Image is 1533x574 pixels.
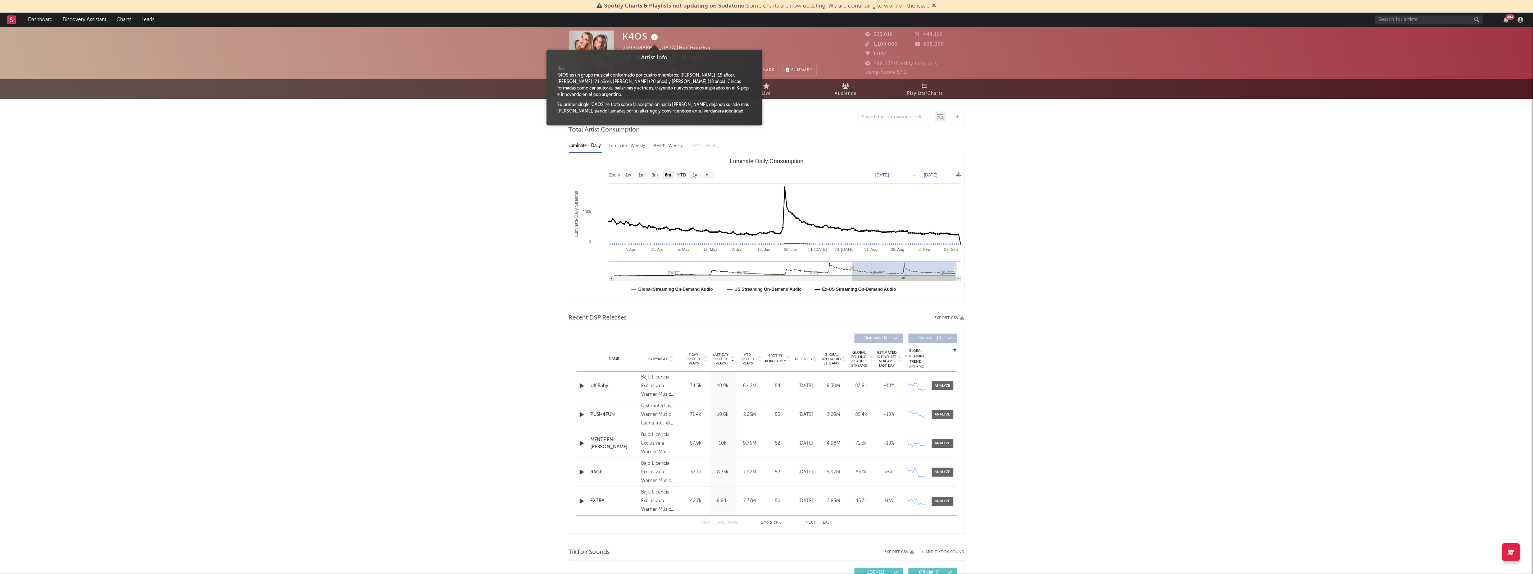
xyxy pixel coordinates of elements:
div: 83.8k [849,382,874,390]
text: All [706,173,710,178]
text: US Streaming On-Demand Audio [734,287,802,292]
button: + Add TikTok Sound [915,550,965,554]
div: Artist Info [552,54,757,62]
text: Global Streaming On-Demand Audio [638,287,713,292]
div: Distributed by Warner Music Latina Inc., © 2025 Grand Move Records Argentina S.A. [641,402,680,428]
div: Su primer single 'CAOS' se trata sobre la aceptación hacia [PERSON_NAME], dejando su lado más [PE... [557,102,752,115]
div: <5% [877,469,901,476]
span: : Some charts are now updating. We are continuing to work on the issue [604,3,930,9]
div: 99 + [1506,14,1515,20]
button: Originals(6) [854,334,903,343]
button: Last [823,521,833,525]
span: Audience [835,89,857,98]
text: 19. May [703,247,717,252]
text: 22. Sep [944,247,958,252]
div: 6.42M [738,382,762,390]
text: Luminate Daily Streams [573,191,579,237]
a: EXTRA [591,497,638,505]
svg: Luminate Daily Consumption [569,155,964,299]
text: [DATE] [875,173,889,178]
div: RAGE [591,469,638,476]
span: Live [762,89,771,98]
div: Bajo Licencia Exclusiva a Warner Music Argentina S.A., © 2024 Grand Move Records [GEOGRAPHIC_DATA... [641,431,680,456]
span: Dismiss [932,3,936,9]
span: Estimated % Playlist Streams Last Day [877,350,897,368]
div: 10k [711,440,735,447]
a: Playlists/Charts [885,79,965,99]
text: 6m [665,173,671,178]
a: Charts [112,13,136,27]
span: Bio [557,66,564,72]
button: + Add TikTok Sound [922,550,965,554]
div: 7.77M [738,497,762,505]
span: Originals ( 6 ) [859,336,892,340]
span: 268,032 Monthly Listeners [866,61,938,66]
button: Summary [783,65,817,75]
text: 14. [DATE] [808,247,827,252]
span: TikTok Sounds [569,548,610,557]
text: 21. Apr [650,247,663,252]
div: [DATE] [794,440,818,447]
div: 1 5 6 [752,519,792,527]
span: 1,100,000 [866,42,898,47]
span: Spotify Popularity [765,353,786,364]
span: Global ATD Audio Streams [822,353,842,366]
text: 1m [638,173,644,178]
text: 16. Jun [757,247,770,252]
div: 45.3k [849,497,874,505]
div: ~ 10 % [877,382,901,390]
text: 30. Jun [784,247,797,252]
div: 54 [765,382,790,390]
div: 2.25M [738,411,762,418]
a: Leads [136,13,159,27]
div: 52 [765,469,790,476]
span: 303,018 [866,32,893,37]
text: 28. [DATE] [834,247,853,252]
div: 8.38M [822,382,846,390]
input: Search for artists [1375,15,1483,24]
a: Discovery Assistant [58,13,112,27]
div: 50 [765,497,790,505]
div: 5.97M [822,469,846,476]
button: Next [806,521,816,525]
div: K4OS [623,31,660,42]
span: 1,047 [866,52,887,56]
span: Summary [792,68,813,72]
text: → [912,173,916,178]
span: 7 Day Spotify Plays [684,353,703,366]
div: 74.3k [684,382,708,390]
button: First [701,521,711,525]
text: 2. Jun [731,247,742,252]
text: 5. May [677,247,690,252]
button: 99+ [1503,17,1509,23]
button: Export CSV [885,550,915,554]
div: Global Streaming Trend (Last 60D) [905,348,926,370]
text: 200k [582,210,591,214]
div: K4OS es un grupo musical conformado por cuatro miembros: [PERSON_NAME] (19 años), [PERSON_NAME] (... [557,72,752,98]
div: 6.64k [711,497,735,505]
div: 67.9k [684,440,708,447]
div: 85.4k [849,411,874,418]
input: Search by song name or URL [859,114,935,120]
a: Uff Baby [591,382,638,390]
span: Features ( 0 ) [913,336,946,340]
div: 52 [765,440,790,447]
div: [DATE] [794,382,818,390]
div: 42.7k [684,497,708,505]
a: Audience [806,79,885,99]
button: Features(0) [908,334,957,343]
text: [DATE] [924,173,938,178]
span: Copyright [648,357,669,361]
a: Dashboard [23,13,58,27]
button: Previous [718,521,738,525]
text: Zoom [609,173,620,178]
a: PUSH4FUN [591,411,638,418]
text: 25. Aug [891,247,904,252]
div: [DATE] [794,469,818,476]
text: Ex-US Streaming On-Demand Audio [822,287,896,292]
div: 71.4k [684,411,708,418]
a: Live [727,79,806,99]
